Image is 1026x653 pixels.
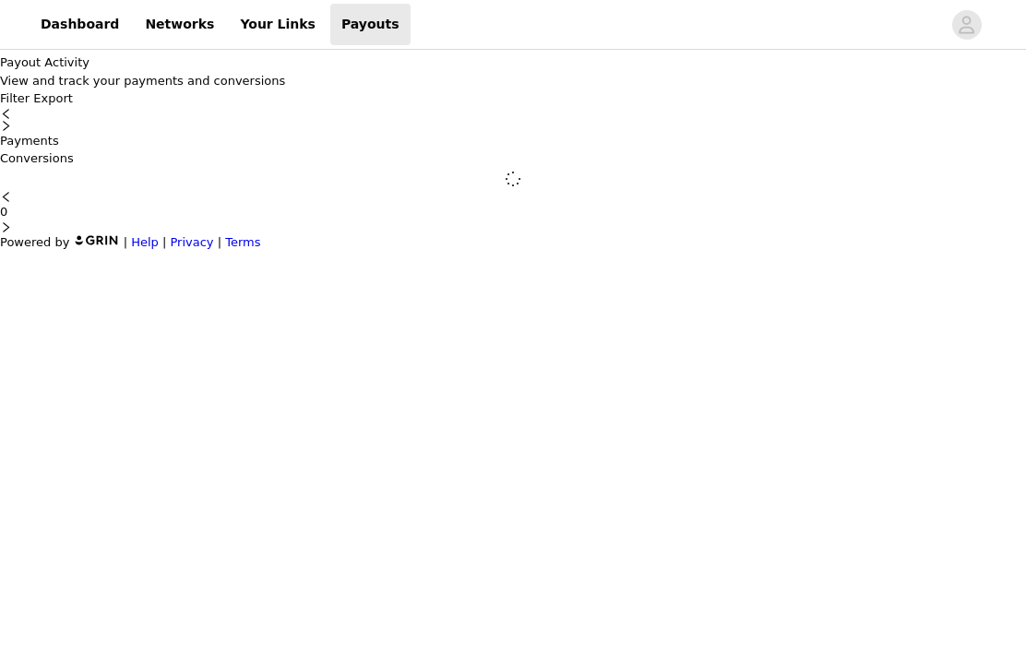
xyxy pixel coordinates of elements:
[33,89,73,108] button: Export
[74,234,120,246] img: logo
[134,4,225,45] a: Networks
[330,4,411,45] a: Payouts
[162,235,166,249] span: |
[958,10,975,40] div: avatar
[229,4,327,45] a: Your Links
[124,235,127,249] span: |
[218,235,221,249] span: |
[170,235,213,249] a: Privacy
[30,4,130,45] a: Dashboard
[33,91,73,105] span: Export
[131,235,159,249] a: Help
[225,235,260,249] a: Terms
